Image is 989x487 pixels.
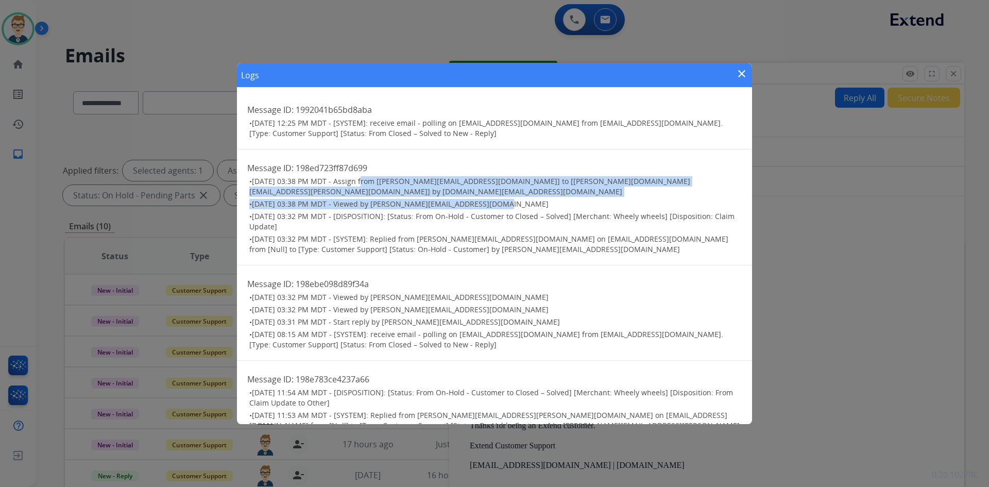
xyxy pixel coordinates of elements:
span: [DATE] 12:25 PM MDT - [SYSTEM]: receive email - polling on [EMAIL_ADDRESS][DOMAIN_NAME] from [EMA... [249,118,723,138]
span: [DATE] 03:31 PM MDT - Start reply by [PERSON_NAME][EMAIL_ADDRESS][DOMAIN_NAME] [252,317,560,327]
span: [DATE] 11:53 AM MDT - [SYSTEM]: Replied from [PERSON_NAME][EMAIL_ADDRESS][PERSON_NAME][DOMAIN_NAM... [249,410,740,441]
mat-icon: close [736,68,748,80]
span: [DATE] 03:32 PM MDT - Viewed by [PERSON_NAME][EMAIL_ADDRESS][DOMAIN_NAME] [252,305,549,314]
h3: • [249,410,742,441]
p: 0.20.1027RC [932,468,979,481]
h3: • [249,317,742,327]
span: 198ebe098d89f34a [296,278,369,290]
h3: • [249,292,742,303]
span: 1992041b65bd8aba [296,104,372,115]
h3: • [249,176,742,197]
span: [DATE] 11:54 AM MDT - [DISPOSITION]: [Status: From On-Hold - Customer to Closed – Solved] [Mercha... [249,388,733,408]
h3: • [249,118,742,139]
h1: Logs [241,69,259,81]
span: [DATE] 03:32 PM MDT - Viewed by [PERSON_NAME][EMAIL_ADDRESS][DOMAIN_NAME] [252,292,549,302]
span: [DATE] 08:15 AM MDT - [SYSTEM]: receive email - polling on [EMAIL_ADDRESS][DOMAIN_NAME] from [EMA... [249,329,723,349]
span: [DATE] 03:38 PM MDT - Assign from [[PERSON_NAME][EMAIL_ADDRESS][DOMAIN_NAME]] to [[PERSON_NAME][D... [249,176,690,196]
span: [DATE] 03:32 PM MDT - [SYSTEM]: Replied from [PERSON_NAME][EMAIL_ADDRESS][DOMAIN_NAME] on [EMAIL_... [249,234,728,254]
h3: • [249,388,742,408]
span: Message ID: [247,278,294,290]
h3: • [249,199,742,209]
span: Message ID: [247,162,294,174]
h3: • [249,305,742,315]
span: [DATE] 03:38 PM MDT - Viewed by [PERSON_NAME][EMAIL_ADDRESS][DOMAIN_NAME] [252,199,549,209]
h3: • [249,234,742,255]
span: 198e783ce4237a66 [296,374,369,385]
span: 198ed723ff87d699 [296,162,367,174]
span: Message ID: [247,104,294,115]
span: Message ID: [247,374,294,385]
h3: • [249,329,742,350]
h3: • [249,211,742,232]
span: [DATE] 03:32 PM MDT - [DISPOSITION]: [Status: From On-Hold - Customer to Closed – Solved] [Mercha... [249,211,735,231]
